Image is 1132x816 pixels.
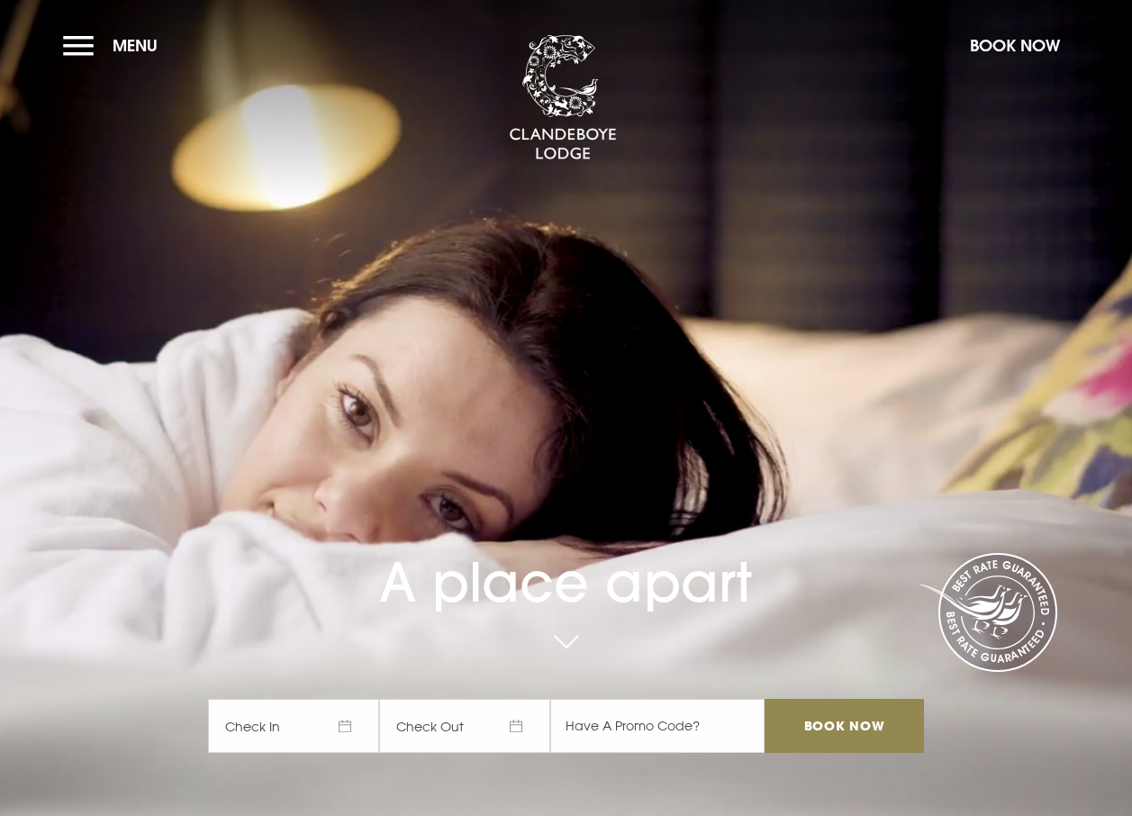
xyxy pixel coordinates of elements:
img: Clandeboye Lodge [509,35,617,161]
input: Book Now [765,699,923,753]
h1: A place apart [208,501,923,614]
button: Book Now [961,26,1069,65]
span: Check Out [379,699,550,753]
span: Menu [113,35,158,56]
span: Check In [208,699,379,753]
button: Menu [63,26,167,65]
input: Have A Promo Code? [550,699,765,753]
